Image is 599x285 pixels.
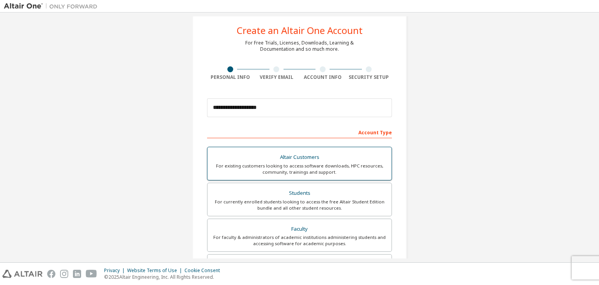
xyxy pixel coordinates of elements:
[253,74,300,80] div: Verify Email
[184,267,225,274] div: Cookie Consent
[86,270,97,278] img: youtube.svg
[245,40,354,52] div: For Free Trials, Licenses, Downloads, Learning & Documentation and so much more.
[212,224,387,235] div: Faculty
[207,126,392,138] div: Account Type
[104,267,127,274] div: Privacy
[4,2,101,10] img: Altair One
[212,152,387,163] div: Altair Customers
[212,234,387,247] div: For faculty & administrators of academic institutions administering students and accessing softwa...
[60,270,68,278] img: instagram.svg
[346,74,392,80] div: Security Setup
[207,74,253,80] div: Personal Info
[104,274,225,280] p: © 2025 Altair Engineering, Inc. All Rights Reserved.
[212,188,387,199] div: Students
[73,270,81,278] img: linkedin.svg
[237,26,363,35] div: Create an Altair One Account
[299,74,346,80] div: Account Info
[212,163,387,175] div: For existing customers looking to access software downloads, HPC resources, community, trainings ...
[2,270,43,278] img: altair_logo.svg
[212,199,387,211] div: For currently enrolled students looking to access the free Altair Student Edition bundle and all ...
[127,267,184,274] div: Website Terms of Use
[47,270,55,278] img: facebook.svg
